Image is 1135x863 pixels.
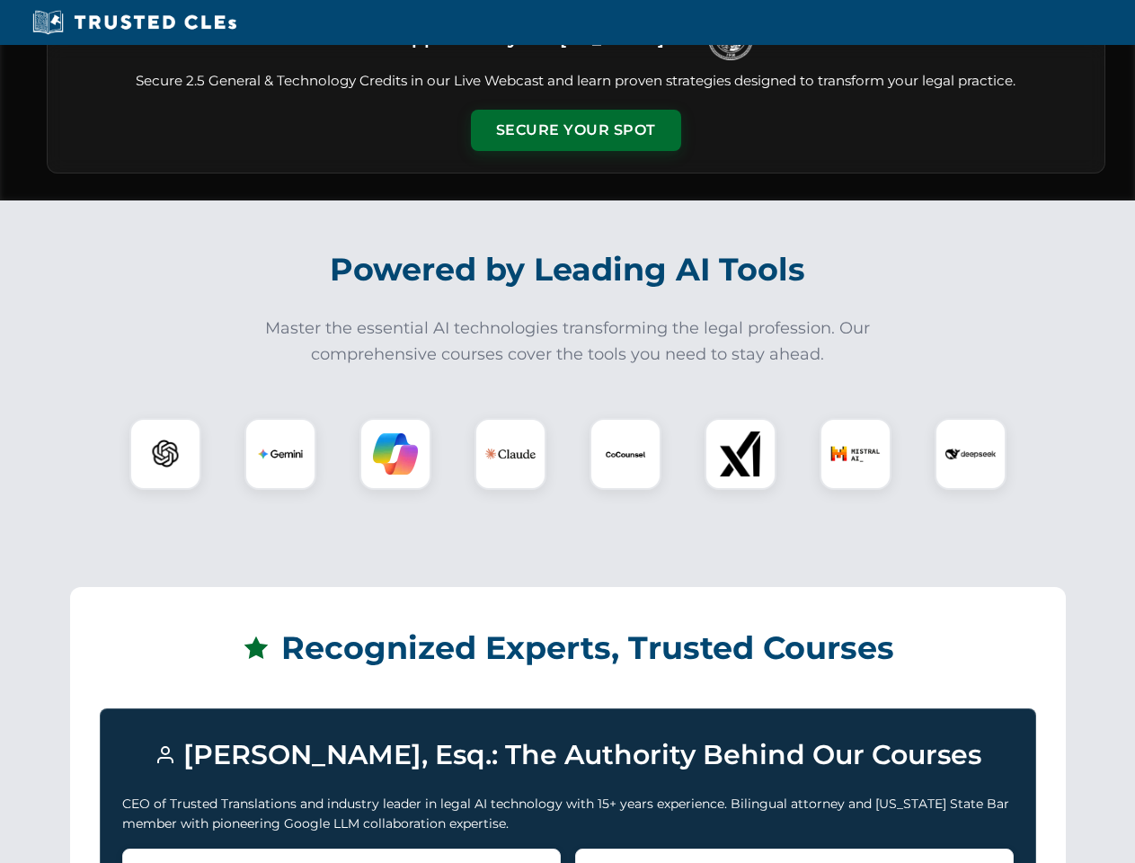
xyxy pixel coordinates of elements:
[373,431,418,476] img: Copilot Logo
[139,428,191,480] img: ChatGPT Logo
[603,431,648,476] img: CoCounsel Logo
[705,418,776,490] div: xAI
[27,9,242,36] img: Trusted CLEs
[69,71,1083,92] p: Secure 2.5 General & Technology Credits in our Live Webcast and learn proven strategies designed ...
[935,418,1006,490] div: DeepSeek
[253,316,882,368] p: Master the essential AI technologies transforming the legal profession. Our comprehensive courses...
[485,429,536,479] img: Claude Logo
[129,418,201,490] div: ChatGPT
[122,794,1014,834] p: CEO of Trusted Translations and industry leader in legal AI technology with 15+ years experience....
[471,110,681,151] button: Secure Your Spot
[359,418,431,490] div: Copilot
[70,238,1066,301] h2: Powered by Leading AI Tools
[122,731,1014,779] h3: [PERSON_NAME], Esq.: The Authority Behind Our Courses
[258,431,303,476] img: Gemini Logo
[820,418,891,490] div: Mistral AI
[100,617,1036,680] h2: Recognized Experts, Trusted Courses
[590,418,661,490] div: CoCounsel
[244,418,316,490] div: Gemini
[718,431,763,476] img: xAI Logo
[474,418,546,490] div: Claude
[830,429,881,479] img: Mistral AI Logo
[945,429,996,479] img: DeepSeek Logo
